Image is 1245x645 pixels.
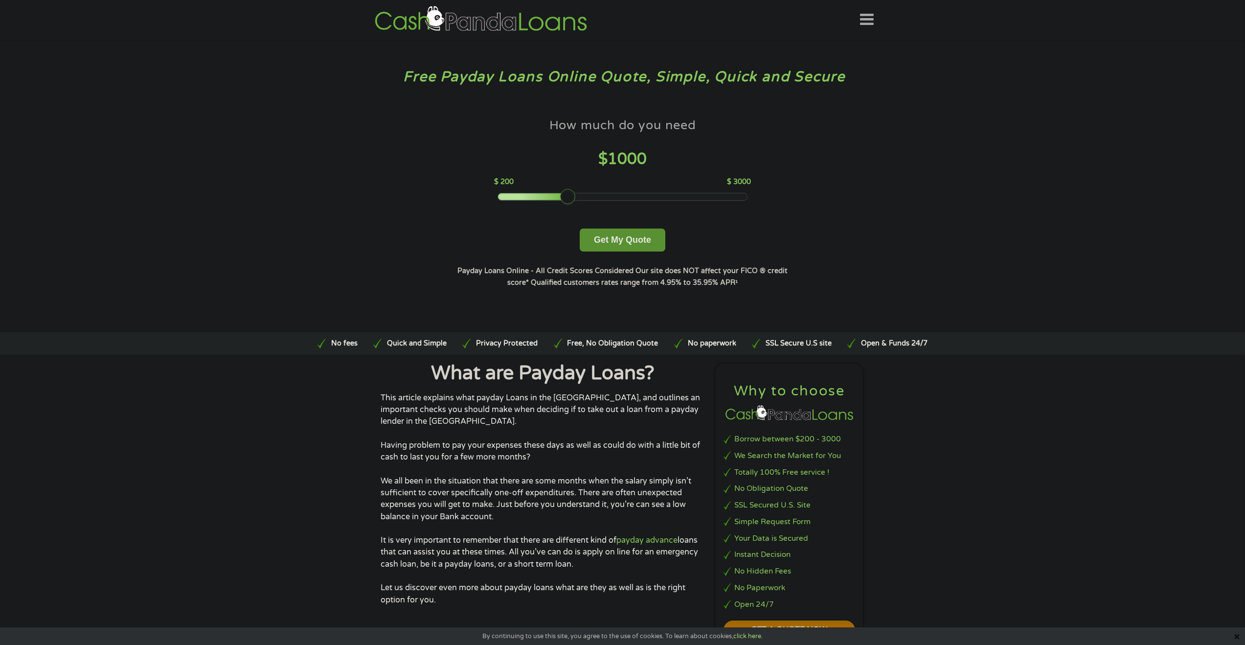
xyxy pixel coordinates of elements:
a: Get a quote now [724,621,856,640]
li: Totally 100% Free service ! [724,467,856,478]
h4: How much do you need [549,117,696,134]
p: It is very important to remember that there are different kind of loans that can assist you at th... [381,534,705,570]
p: Privacy Protected [476,338,538,349]
li: No Obligation Quote [724,483,856,494]
p: $ 200 [494,177,514,187]
li: Borrow between $200 - 3000 [724,434,856,445]
button: Get My Quote [580,229,665,252]
p: $ 3000 [727,177,751,187]
li: We Search the Market for You [724,450,856,461]
li: Open 24/7 [724,599,856,610]
li: Simple Request Form [724,516,856,528]
li: SSL Secured U.S. Site [724,500,856,511]
a: click here. [733,632,763,640]
strong: Qualified customers rates range from 4.95% to 35.95% APR¹ [531,278,738,287]
strong: Our site does NOT affect your FICO ® credit score* [507,267,788,287]
p: Let us discover even more about payday loans what are they as well as is the right option for you. [381,582,705,606]
h2: Why to choose [724,382,856,400]
p: We all been in the situation that there are some months when the salary simply isn’t sufficient t... [381,475,705,523]
p: Open & Funds 24/7 [861,338,928,349]
img: GetLoanNow Logo [372,6,590,34]
li: Your Data is Secured [724,533,856,544]
span: By continuing to use this site, you agree to the use of cookies. To learn about cookies, [482,633,763,640]
p: Free, No Obligation Quote [567,338,658,349]
h4: $ [494,149,751,169]
span: 1000 [608,150,647,168]
a: payday advance [616,535,678,545]
li: No Paperwork [724,582,856,594]
p: No fees [331,338,358,349]
p: This article explains what payday Loans in the [GEOGRAPHIC_DATA], and outlines an important check... [381,392,705,428]
strong: Payday Loans Online - All Credit Scores Considered [457,267,634,275]
p: Quick and Simple [387,338,447,349]
li: Instant Decision [724,549,856,560]
p: No paperwork [688,338,736,349]
h1: What are Payday Loans? [381,364,705,383]
p: SSL Secure U.S site [766,338,832,349]
p: Having problem to pay your expenses these days as well as could do with a little bit of cash to l... [381,439,705,463]
li: No Hidden Fees [724,566,856,577]
h3: Free Payday Loans Online Quote, Simple, Quick and Secure [28,68,1217,86]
